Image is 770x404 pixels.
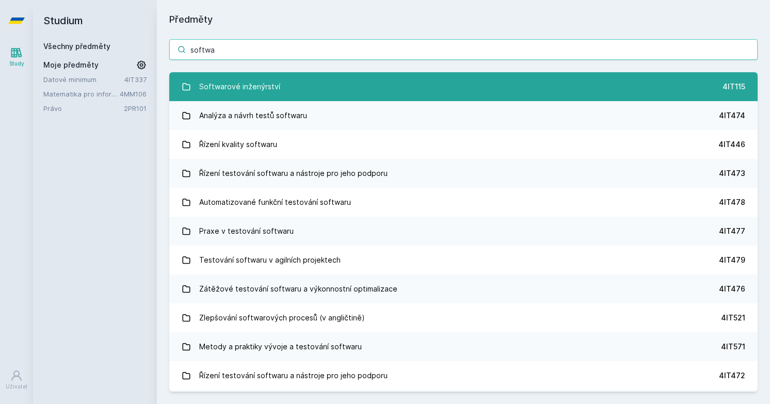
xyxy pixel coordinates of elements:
div: Uživatel [6,383,27,391]
div: Zátěžové testování softwaru a výkonnostní optimalizace [199,279,397,299]
a: 2PR101 [124,104,147,112]
a: Řízení kvality softwaru 4IT446 [169,130,758,159]
a: 4IT337 [124,75,147,84]
a: Analýza a návrh testů softwaru 4IT474 [169,101,758,130]
a: Uživatel [2,364,31,396]
a: Testování softwaru v agilních projektech 4IT479 [169,246,758,274]
div: Zlepšování softwarových procesů (v angličtině) [199,308,365,328]
a: Řízení testování softwaru a nástroje pro jeho podporu 4IT472 [169,361,758,390]
h1: Předměty [169,12,758,27]
a: Zlepšování softwarových procesů (v angličtině) 4IT521 [169,303,758,332]
div: 4IT479 [719,255,745,265]
a: Řízení testování softwaru a nástroje pro jeho podporu 4IT473 [169,159,758,188]
div: Testování softwaru v agilních projektech [199,250,341,270]
a: Právo [43,103,124,114]
a: 4MM106 [120,90,147,98]
div: 4IT446 [718,139,745,150]
div: 4IT476 [719,284,745,294]
a: Metody a praktiky vývoje a testování softwaru 4IT571 [169,332,758,361]
div: Study [9,60,24,68]
div: Praxe v testování softwaru [199,221,294,241]
div: Automatizované funkční testování softwaru [199,192,351,213]
div: 4IT571 [721,342,745,352]
a: Zátěžové testování softwaru a výkonnostní optimalizace 4IT476 [169,274,758,303]
div: Analýza a návrh testů softwaru [199,105,307,126]
div: 4IT473 [719,168,745,179]
a: Automatizované funkční testování softwaru 4IT478 [169,188,758,217]
a: Všechny předměty [43,42,110,51]
a: Praxe v testování softwaru 4IT477 [169,217,758,246]
a: Study [2,41,31,73]
input: Název nebo ident předmětu… [169,39,758,60]
a: Datové minimum [43,74,124,85]
div: Řízení testování softwaru a nástroje pro jeho podporu [199,163,388,184]
a: Softwarové inženýrství 4IT115 [169,72,758,101]
div: Metody a praktiky vývoje a testování softwaru [199,336,362,357]
div: 4IT477 [719,226,745,236]
div: 4IT474 [719,110,745,121]
div: 4IT472 [719,370,745,381]
span: Moje předměty [43,60,99,70]
a: Matematika pro informatiky [43,89,120,99]
div: 4IT115 [723,82,745,92]
div: 4IT521 [721,313,745,323]
div: Řízení testování softwaru a nástroje pro jeho podporu [199,365,388,386]
div: 4IT478 [719,197,745,207]
div: Softwarové inženýrství [199,76,280,97]
div: Řízení kvality softwaru [199,134,277,155]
